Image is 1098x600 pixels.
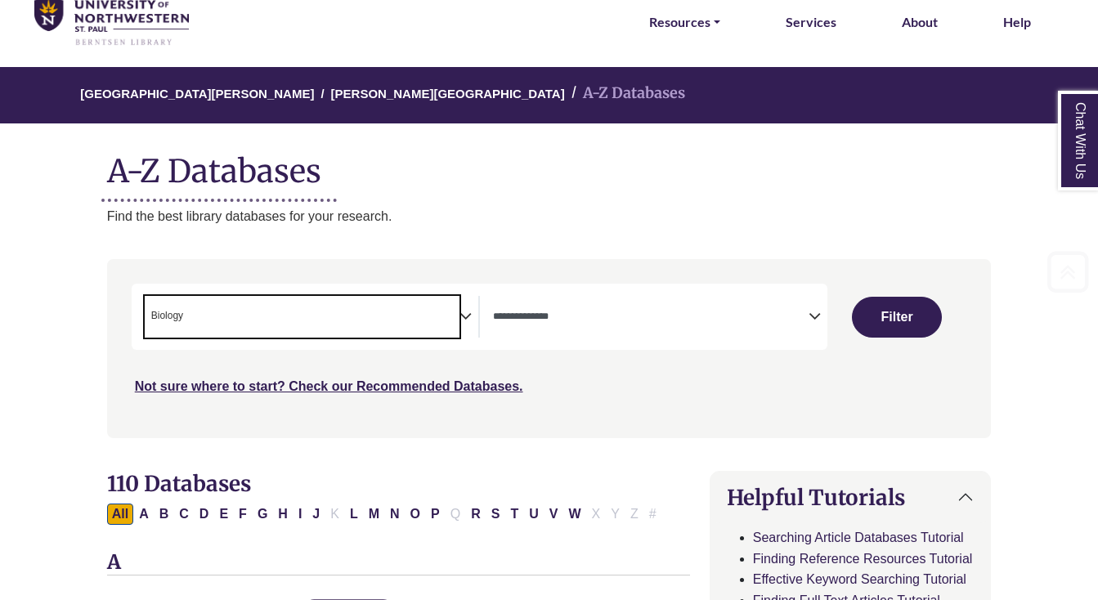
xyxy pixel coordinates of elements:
button: Filter Results O [406,504,425,525]
span: Biology [151,308,183,324]
button: Filter Results E [214,504,233,525]
a: About [902,11,938,33]
button: All [107,504,133,525]
button: Filter Results V [545,504,563,525]
div: Alpha-list to filter by first letter of database name [107,506,663,520]
button: Filter Results U [524,504,544,525]
button: Filter Results J [307,504,325,525]
a: Finding Reference Resources Tutorial [753,552,973,566]
a: Searching Article Databases Tutorial [753,531,964,544]
a: [PERSON_NAME][GEOGRAPHIC_DATA] [331,84,565,101]
button: Filter Results F [234,504,252,525]
a: Not sure where to start? Check our Recommended Databases. [135,379,523,393]
button: Filter Results B [155,504,174,525]
button: Filter Results N [385,504,405,525]
button: Filter Results L [345,504,363,525]
button: Filter Results H [273,504,293,525]
h3: A [107,551,690,575]
button: Filter Results R [466,504,486,525]
button: Filter Results P [426,504,445,525]
h1: A-Z Databases [107,140,992,190]
a: [GEOGRAPHIC_DATA][PERSON_NAME] [80,84,314,101]
nav: Search filters [107,259,992,437]
a: Back to Top [1042,261,1094,283]
textarea: Search [493,311,809,325]
button: Helpful Tutorials [710,472,991,523]
button: Filter Results T [505,504,523,525]
span: 110 Databases [107,470,251,497]
a: Effective Keyword Searching Tutorial [753,572,966,586]
button: Filter Results A [134,504,154,525]
p: Find the best library databases for your research. [107,206,992,227]
a: Help [1003,11,1031,33]
button: Filter Results W [563,504,585,525]
button: Submit for Search Results [852,297,942,338]
a: Resources [649,11,720,33]
button: Filter Results I [294,504,307,525]
a: Services [786,11,836,33]
button: Filter Results D [195,504,214,525]
button: Filter Results G [253,504,272,525]
button: Filter Results M [364,504,384,525]
button: Filter Results C [174,504,194,525]
li: A-Z Databases [565,82,685,105]
textarea: Search [186,311,194,325]
button: Filter Results S [486,504,505,525]
li: Biology [145,308,183,324]
nav: breadcrumb [107,67,992,123]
